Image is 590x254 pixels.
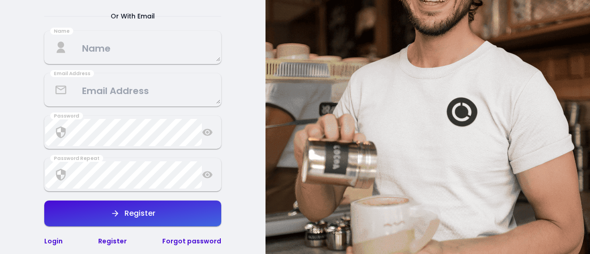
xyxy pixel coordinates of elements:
a: Login [44,236,63,246]
div: Password [50,112,83,120]
a: Forgot password [162,236,221,246]
span: Or With Email [100,11,166,22]
div: Email Address [50,70,94,77]
div: Name [50,28,73,35]
a: Register [98,236,127,246]
div: Register [120,210,155,217]
div: Password Repeat [50,155,103,162]
button: Register [44,201,221,226]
